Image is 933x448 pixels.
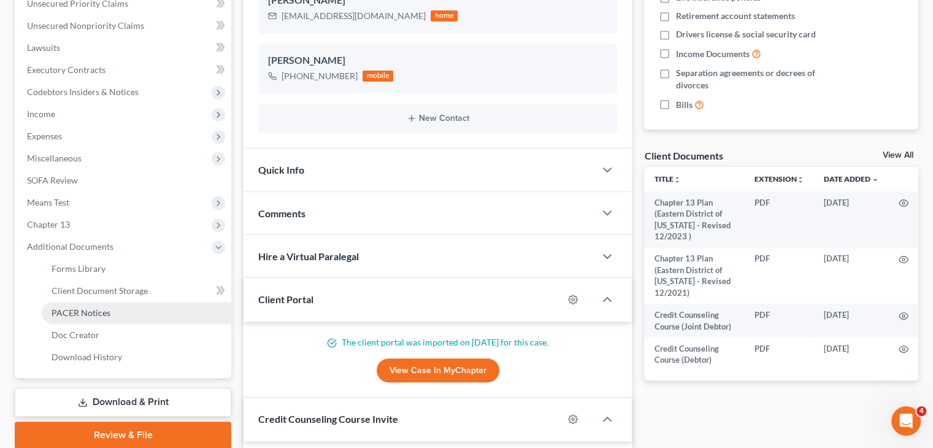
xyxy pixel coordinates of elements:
[52,330,99,340] span: Doc Creator
[258,250,359,262] span: Hire a Virtual Paralegal
[27,64,106,75] span: Executory Contracts
[676,67,839,91] span: Separation agreements or decrees of divorces
[644,248,745,304] td: Chapter 13 Plan (Eastern District of [US_STATE] - Revised 12/2021)
[42,280,231,302] a: Client Document Storage
[883,151,913,160] a: View All
[17,169,231,191] a: SOFA Review
[52,263,106,274] span: Forms Library
[644,304,745,338] td: Credit Counseling Course (Joint Debtor)
[27,197,69,207] span: Means Test
[282,10,426,22] div: [EMAIL_ADDRESS][DOMAIN_NAME]
[27,131,62,141] span: Expenses
[15,388,231,417] a: Download & Print
[268,53,607,68] div: [PERSON_NAME]
[52,285,148,296] span: Client Document Storage
[676,48,750,60] span: Income Documents
[824,174,879,183] a: Date Added expand_more
[17,59,231,81] a: Executory Contracts
[676,10,795,22] span: Retirement account statements
[52,307,110,318] span: PACER Notices
[258,336,617,349] p: The client portal was imported on [DATE] for this case.
[673,176,680,183] i: unfold_more
[654,174,680,183] a: Titleunfold_more
[268,114,607,123] button: New Contact
[258,293,313,305] span: Client Portal
[891,406,921,436] iframe: Intercom live chat
[27,109,55,119] span: Income
[27,241,113,252] span: Additional Documents
[17,37,231,59] a: Lawsuits
[52,352,122,362] span: Download History
[27,20,144,31] span: Unsecured Nonpriority Claims
[27,219,70,230] span: Chapter 13
[916,406,926,416] span: 4
[814,338,889,371] td: [DATE]
[644,338,745,371] td: Credit Counseling Course (Debtor)
[872,176,879,183] i: expand_more
[814,248,889,304] td: [DATE]
[27,87,139,97] span: Codebtors Insiders & Notices
[745,191,814,248] td: PDF
[42,302,231,324] a: PACER Notices
[42,324,231,346] a: Doc Creator
[754,174,804,183] a: Extensionunfold_more
[676,99,693,111] span: Bills
[814,304,889,338] td: [DATE]
[27,175,78,185] span: SOFA Review
[676,28,816,41] span: Drivers license & social security card
[644,149,723,162] div: Client Documents
[258,207,305,219] span: Comments
[17,15,231,37] a: Unsecured Nonpriority Claims
[258,164,304,176] span: Quick Info
[745,248,814,304] td: PDF
[431,10,458,21] div: home
[258,413,398,425] span: Credit Counseling Course Invite
[282,70,358,82] div: [PHONE_NUMBER]
[745,338,814,371] td: PDF
[42,258,231,280] a: Forms Library
[644,191,745,248] td: Chapter 13 Plan (Eastern District of [US_STATE] - Revised 12/2023 )
[27,42,60,53] span: Lawsuits
[363,71,393,82] div: mobile
[745,304,814,338] td: PDF
[377,358,499,383] a: View Case in MyChapter
[797,176,804,183] i: unfold_more
[27,153,82,163] span: Miscellaneous
[42,346,231,368] a: Download History
[814,191,889,248] td: [DATE]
